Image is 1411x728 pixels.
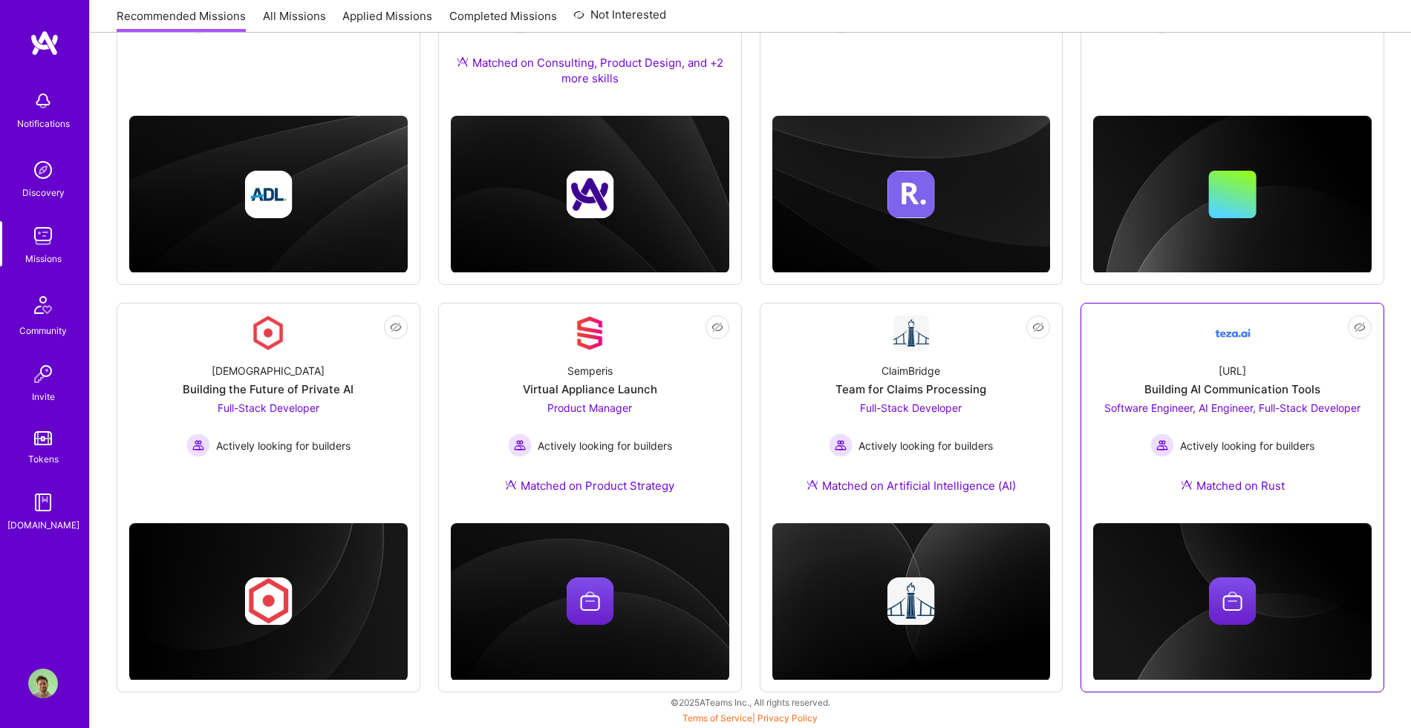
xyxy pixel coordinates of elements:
img: cover [1093,523,1372,681]
img: tokens [34,431,52,445]
a: Company Logo[URL]Building AI Communication ToolsSoftware Engineer, AI Engineer, Full-Stack Develo... [1093,315,1372,511]
img: Community [25,287,61,323]
img: cover [451,523,729,681]
div: [DEMOGRAPHIC_DATA] [212,363,325,378]
img: bell [28,86,58,116]
a: All Missions [263,8,326,33]
div: Virtual Appliance Launch [523,381,657,397]
a: Company LogoClaimBridgeTeam for Claims ProcessingFull-Stack Developer Actively looking for builde... [772,315,1051,511]
a: User Avatar [25,669,62,698]
img: Company logo [566,171,613,218]
span: Product Manager [547,401,632,414]
span: Actively looking for builders [858,438,993,453]
img: Ateam Purple Icon [1181,479,1193,491]
img: discovery [28,155,58,185]
div: Matched on Artificial Intelligence (AI) [806,478,1016,493]
i: icon EyeClosed [711,321,723,333]
div: Tokens [28,451,59,467]
div: Team for Claims Processing [835,381,986,397]
div: Community [19,323,67,338]
div: © 2025 ATeams Inc., All rights reserved. [89,683,1411,721]
img: cover [1093,116,1372,274]
a: Terms of Service [682,712,752,724]
img: Company logo [244,577,292,625]
img: cover [772,116,1051,273]
a: Company Logo[DEMOGRAPHIC_DATA]Building the Future of Private AIFull-Stack Developer Actively look... [129,315,408,491]
div: Matched on Rust [1181,478,1285,493]
img: Company logo [887,171,935,218]
img: Company logo [887,577,935,625]
div: [URL] [1219,363,1246,378]
div: ClaimBridge [882,363,940,378]
img: Actively looking for builders [508,433,532,457]
i: icon EyeClosed [1354,321,1366,333]
img: Company Logo [572,315,607,351]
span: Actively looking for builders [538,438,672,453]
img: Ateam Purple Icon [806,479,818,491]
img: guide book [28,488,58,517]
span: Actively looking for builders [1180,438,1314,453]
div: Building AI Communication Tools [1144,381,1320,397]
span: Software Engineer, AI Engineer, Full-Stack Developer [1104,401,1361,414]
img: cover [129,116,408,273]
div: Matched on Product Strategy [505,478,674,493]
div: Invite [32,389,55,404]
img: teamwork [28,221,58,251]
div: Notifications [17,116,70,131]
img: Company logo [244,171,292,218]
img: cover [129,523,408,681]
img: Ateam Purple Icon [457,56,469,68]
img: Company Logo [893,315,929,351]
img: Company Logo [250,315,286,351]
span: Actively looking for builders [216,438,351,453]
img: Company logo [566,577,613,625]
span: Full-Stack Developer [218,401,319,414]
img: logo [30,30,59,56]
a: Applied Missions [342,8,432,33]
a: Completed Missions [449,8,557,33]
img: cover [451,116,729,273]
div: Semperis [567,363,613,378]
div: Missions [25,251,62,266]
img: User Avatar [28,669,58,698]
a: Company LogoSemperisVirtual Appliance LaunchProduct Manager Actively looking for buildersActively... [451,315,729,511]
i: icon EyeClosed [1032,321,1044,333]
img: cover [772,523,1051,681]
img: Company logo [1209,577,1257,625]
img: Actively looking for builders [186,433,210,457]
img: Ateam Purple Icon [505,479,517,491]
img: Actively looking for builders [829,433,853,457]
div: Matched on Consulting, Product Design, and +2 more skills [451,55,729,86]
div: Building the Future of Private AI [183,381,353,397]
img: Actively looking for builders [1150,433,1174,457]
img: Company Logo [1215,315,1251,351]
a: Not Interested [573,6,666,33]
a: Recommended Missions [117,8,246,33]
div: [DOMAIN_NAME] [7,517,79,533]
i: icon EyeClosed [390,321,402,333]
span: | [682,712,818,724]
img: Invite [28,359,58,389]
span: Full-Stack Developer [860,401,962,414]
a: Privacy Policy [757,712,818,724]
div: Discovery [22,185,65,200]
